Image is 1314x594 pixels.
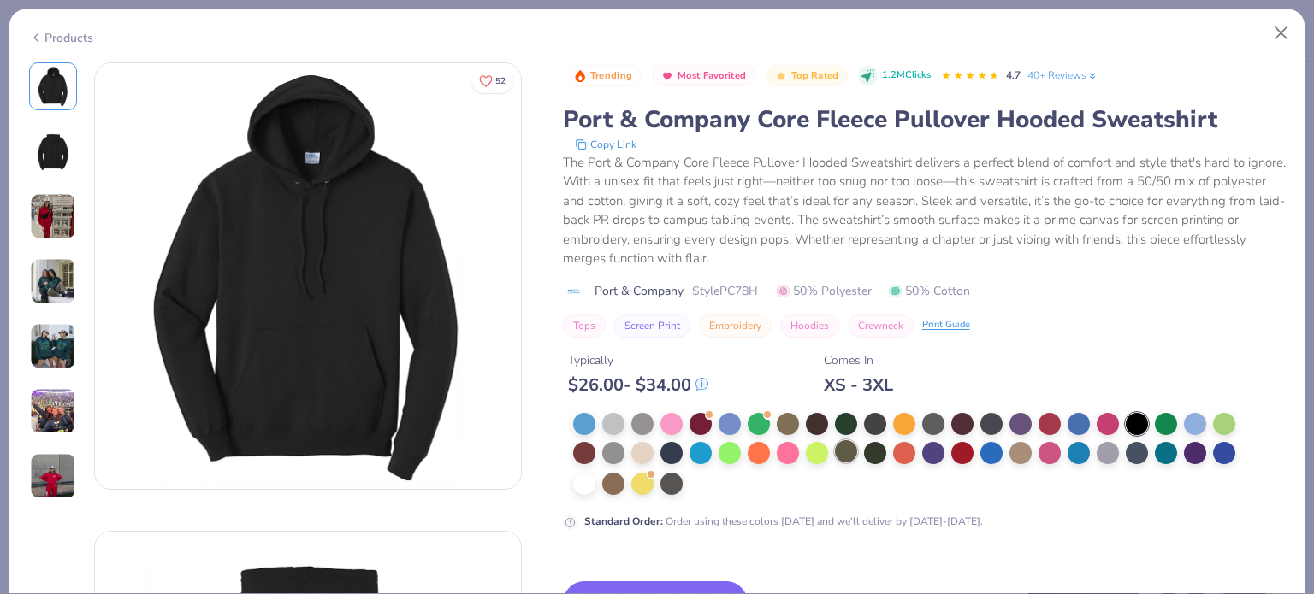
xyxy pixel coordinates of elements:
[1265,17,1298,50] button: Close
[824,374,893,396] div: XS - 3XL
[1027,68,1098,83] a: 40+ Reviews
[30,453,76,499] img: User generated content
[774,69,788,83] img: Top Rated sort
[570,136,642,153] button: copy to clipboard
[563,285,586,298] img: brand logo
[568,374,708,396] div: $ 26.00 - $ 34.00
[777,282,872,300] span: 50% Polyester
[29,29,93,47] div: Products
[652,65,755,87] button: Badge Button
[495,77,506,85] span: 52
[922,318,970,332] div: Print Guide
[563,314,606,338] button: Tops
[848,314,914,338] button: Crewneck
[791,71,839,80] span: Top Rated
[1006,68,1021,82] span: 4.7
[882,68,931,83] span: 1.2M Clicks
[692,282,758,300] span: Style PC78H
[889,282,970,300] span: 50% Cotton
[699,314,772,338] button: Embroidery
[471,68,513,93] button: Like
[565,65,642,87] button: Badge Button
[766,65,848,87] button: Badge Button
[30,258,76,304] img: User generated content
[33,66,74,107] img: Front
[614,314,690,338] button: Screen Print
[563,153,1286,268] div: The Port & Company Core Fleece Pullover Hooded Sweatshirt delivers a perfect blend of comfort and...
[30,193,76,239] img: User generated content
[30,388,76,434] img: User generated content
[941,62,999,90] div: 4.7 Stars
[563,103,1286,136] div: Port & Company Core Fleece Pullover Hooded Sweatshirt
[568,351,708,369] div: Typically
[33,131,74,172] img: Back
[95,63,521,489] img: Front
[824,351,893,369] div: Comes In
[573,69,587,83] img: Trending sort
[780,314,839,338] button: Hoodies
[584,515,663,528] strong: Standard Order :
[660,69,674,83] img: Most Favorited sort
[30,323,76,369] img: User generated content
[595,282,684,300] span: Port & Company
[590,71,632,80] span: Trending
[584,514,983,529] div: Order using these colors [DATE] and we'll deliver by [DATE]-[DATE].
[678,71,746,80] span: Most Favorited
